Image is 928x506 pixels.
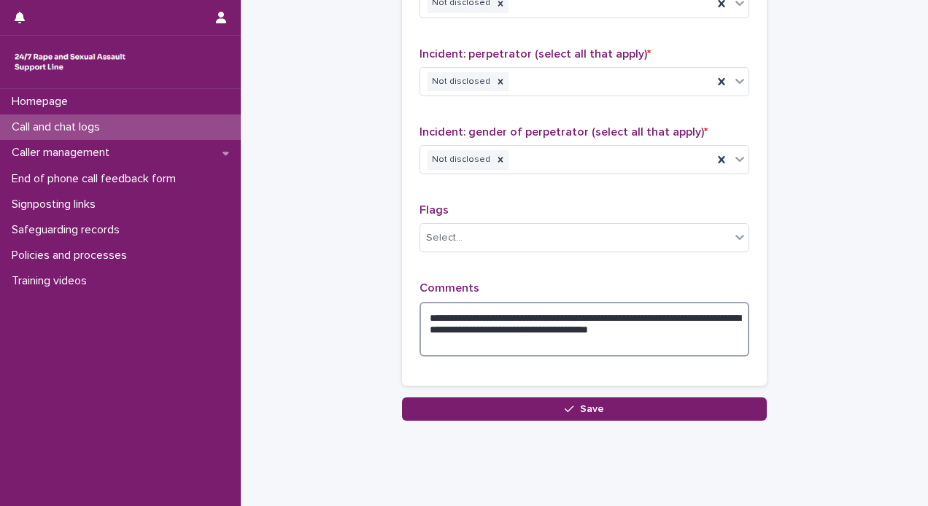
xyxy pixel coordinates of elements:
[6,120,112,134] p: Call and chat logs
[6,172,187,186] p: End of phone call feedback form
[12,47,128,77] img: rhQMoQhaT3yELyF149Cw
[6,274,98,288] p: Training videos
[580,404,604,414] span: Save
[6,146,121,160] p: Caller management
[428,150,492,170] div: Not disclosed
[426,230,463,246] div: Select...
[6,249,139,262] p: Policies and processes
[402,397,767,421] button: Save
[6,223,131,237] p: Safeguarding records
[419,282,479,294] span: Comments
[6,198,107,211] p: Signposting links
[419,48,651,60] span: Incident: perpetrator (select all that apply)
[6,95,80,109] p: Homepage
[428,72,492,92] div: Not disclosed
[419,126,708,138] span: Incident: gender of perpetrator (select all that apply)
[419,204,449,216] span: Flags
